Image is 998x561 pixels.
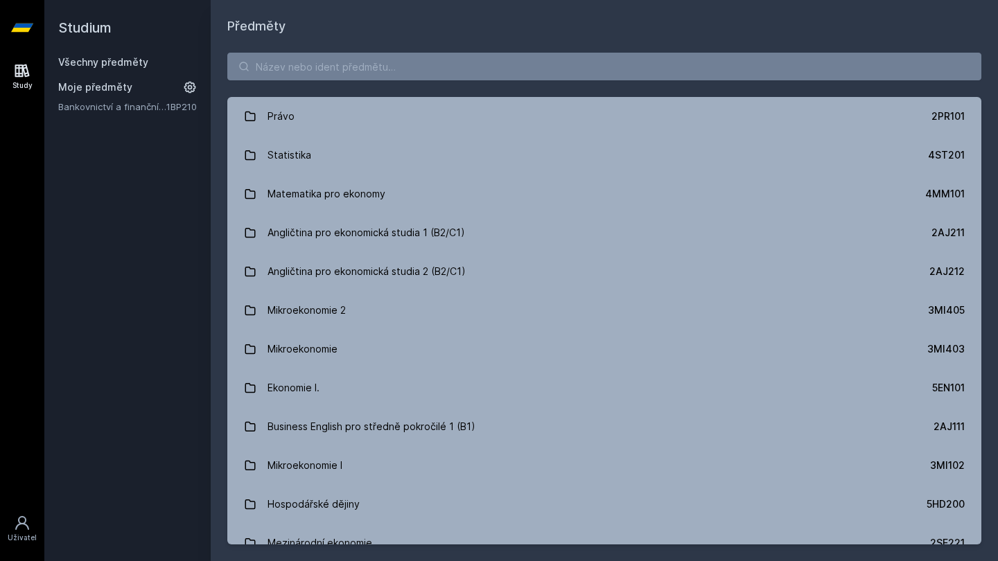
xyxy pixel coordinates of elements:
a: Všechny předměty [58,56,148,68]
a: Bankovnictví a finanční instituce [58,100,166,114]
div: 2SE221 [930,536,965,550]
a: Statistika 4ST201 [227,136,981,175]
div: Ekonomie I. [268,374,319,402]
div: Business English pro středně pokročilé 1 (B1) [268,413,475,440]
a: Uživatel [3,508,42,550]
a: Mikroekonomie I 3MI102 [227,446,981,485]
div: Angličtina pro ekonomická studia 1 (B2/C1) [268,219,465,247]
div: Hospodářské dějiny [268,490,360,518]
div: Mikroekonomie 2 [268,296,346,324]
h1: Předměty [227,17,981,36]
div: 2AJ212 [929,265,965,278]
div: Uživatel [8,533,37,543]
div: 4MM101 [925,187,965,201]
a: 1BP210 [166,101,197,112]
a: Hospodářské dějiny 5HD200 [227,485,981,524]
div: 5EN101 [932,381,965,395]
div: 2AJ111 [934,420,965,434]
div: Angličtina pro ekonomická studia 2 (B2/C1) [268,258,466,285]
div: Statistika [268,141,311,169]
div: 2PR101 [931,109,965,123]
a: Mikroekonomie 2 3MI405 [227,291,981,330]
a: Business English pro středně pokročilé 1 (B1) 2AJ111 [227,407,981,446]
div: 3MI405 [928,303,965,317]
div: 3MI102 [930,458,965,472]
a: Mikroekonomie 3MI403 [227,330,981,368]
a: Angličtina pro ekonomická studia 1 (B2/C1) 2AJ211 [227,213,981,252]
input: Název nebo ident předmětu… [227,53,981,80]
a: Matematika pro ekonomy 4MM101 [227,175,981,213]
a: Angličtina pro ekonomická studia 2 (B2/C1) 2AJ212 [227,252,981,291]
div: Study [12,80,33,91]
div: Mikroekonomie I [268,452,342,479]
a: Právo 2PR101 [227,97,981,136]
div: Mikroekonomie [268,335,338,363]
div: Matematika pro ekonomy [268,180,385,208]
div: 5HD200 [927,497,965,511]
div: Mezinárodní ekonomie [268,529,372,557]
span: Moje předměty [58,80,132,94]
a: Study [3,55,42,98]
div: 4ST201 [928,148,965,162]
div: 2AJ211 [931,226,965,240]
div: 3MI403 [927,342,965,356]
a: Ekonomie I. 5EN101 [227,368,981,407]
div: Právo [268,103,295,130]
